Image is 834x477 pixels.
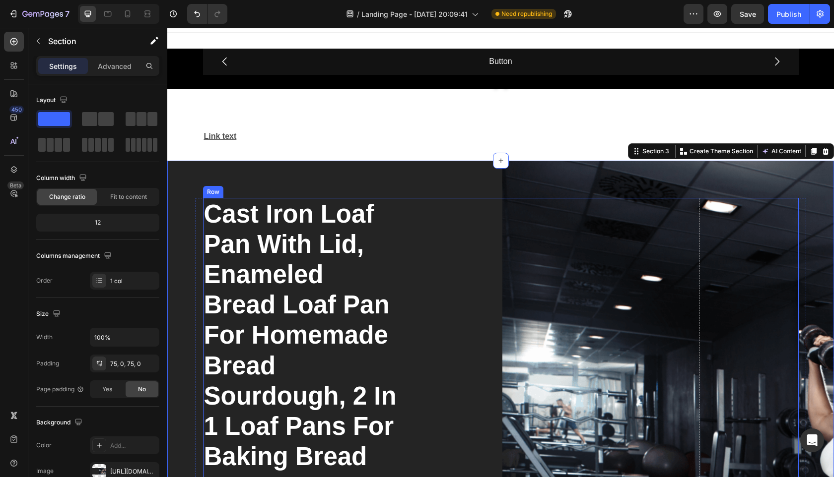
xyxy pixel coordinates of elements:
p: Section [48,35,130,47]
p: 7 [65,8,69,20]
div: Page padding [36,385,84,394]
p: Advanced [98,61,132,71]
div: Beta [7,181,24,189]
button: 7 [4,4,74,24]
div: Color [36,441,52,450]
span: No [138,385,146,394]
button: Dot [336,55,342,61]
div: Width [36,333,53,342]
input: Auto [90,328,159,346]
div: Undo/Redo [187,4,227,24]
div: Order [36,276,53,285]
div: 75, 0, 75, 0 [110,359,157,368]
span: Yes [102,385,112,394]
p: Settings [49,61,77,71]
button: Dot [326,55,332,61]
button: Publish [768,4,810,24]
button: Save [731,4,764,24]
p: Create Theme Section [522,119,586,128]
div: 12 [38,216,157,230]
div: [URL][DOMAIN_NAME] [110,467,157,476]
div: Row [38,160,54,169]
div: Padding [36,359,59,368]
div: Publish [776,9,801,19]
div: Image [36,467,54,476]
span: Need republishing [501,9,552,18]
span: Change ratio [49,192,85,201]
div: Column width [36,172,89,185]
a: Link text [37,104,69,113]
div: Size [36,307,63,321]
span: Fit to content [110,192,147,201]
span: Landing Page - [DATE] 20:09:41 [361,9,468,19]
iframe: Design area [167,28,834,477]
div: Section 3 [473,119,504,128]
div: Add... [110,441,157,450]
span: Save [740,10,756,18]
div: 450 [9,106,24,114]
div: Columns management [36,249,114,263]
div: Background [36,416,84,429]
span: / [357,9,359,19]
div: Open Intercom Messenger [800,428,824,452]
div: 1 col [110,277,157,286]
div: Layout [36,94,69,107]
button: AI Content [592,118,636,129]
